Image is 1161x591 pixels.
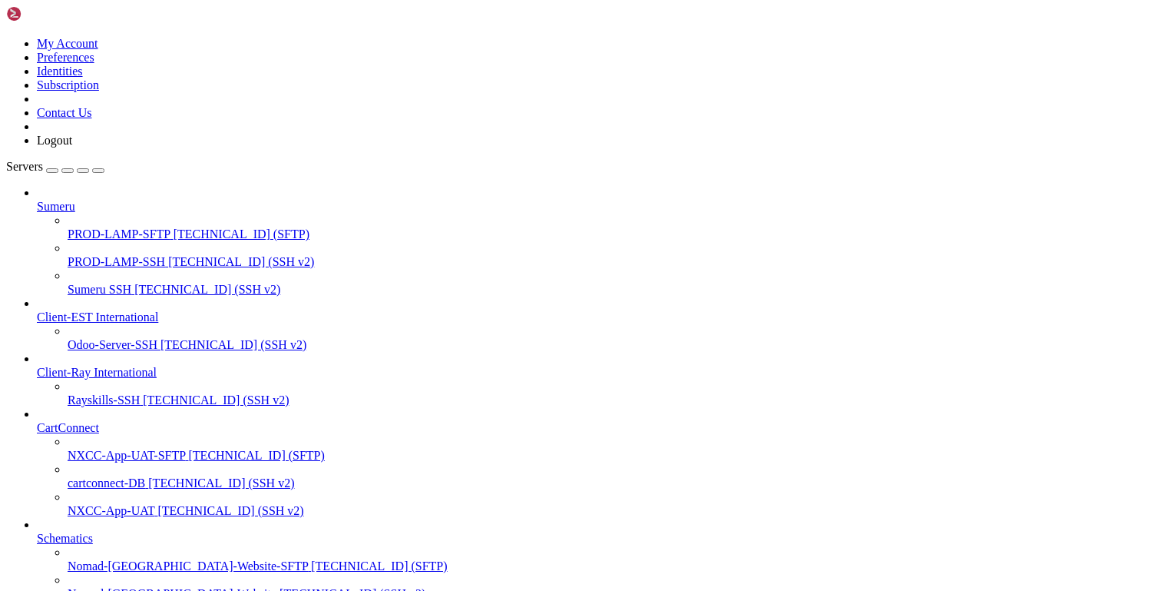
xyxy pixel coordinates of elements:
[68,559,1155,573] a: Nomad-[GEOGRAPHIC_DATA]-Website-SFTP [TECHNICAL_ID] (SFTP)
[68,476,145,490] span: cartconnect-DB
[168,255,314,268] span: [TECHNICAL_ID] (SSH v2)
[68,449,1155,463] a: NXCC-App-UAT-SFTP [TECHNICAL_ID] (SFTP)
[6,160,104,173] a: Servers
[68,283,131,296] span: Sumeru SSH
[68,546,1155,573] li: Nomad-[GEOGRAPHIC_DATA]-Website-SFTP [TECHNICAL_ID] (SFTP)
[37,366,1155,380] a: Client-Ray International
[68,476,1155,490] a: cartconnect-DB [TECHNICAL_ID] (SSH v2)
[68,255,165,268] span: PROD-LAMP-SSH
[148,476,294,490] span: [TECHNICAL_ID] (SSH v2)
[37,421,99,434] span: CartConnect
[37,200,75,213] span: Sumeru
[143,393,289,407] span: [TECHNICAL_ID] (SSH v2)
[68,449,186,462] span: NXCC-App-UAT-SFTP
[37,65,83,78] a: Identities
[160,338,306,351] span: [TECHNICAL_ID] (SSH v2)
[68,227,1155,241] a: PROD-LAMP-SFTP [TECHNICAL_ID] (SFTP)
[37,78,99,91] a: Subscription
[37,310,1155,324] a: Client-EST International
[68,227,170,241] span: PROD-LAMP-SFTP
[37,106,92,119] a: Contact Us
[68,463,1155,490] li: cartconnect-DB [TECHNICAL_ID] (SSH v2)
[37,532,1155,546] a: Schematics
[157,504,303,517] span: [TECHNICAL_ID] (SSH v2)
[68,214,1155,241] li: PROD-LAMP-SFTP [TECHNICAL_ID] (SFTP)
[37,186,1155,297] li: Sumeru
[68,241,1155,269] li: PROD-LAMP-SSH [TECHNICAL_ID] (SSH v2)
[6,6,94,22] img: Shellngn
[68,559,308,573] span: Nomad-[GEOGRAPHIC_DATA]-Website-SFTP
[37,421,1155,435] a: CartConnect
[68,435,1155,463] li: NXCC-App-UAT-SFTP [TECHNICAL_ID] (SFTP)
[68,283,1155,297] a: Sumeru SSH [TECHNICAL_ID] (SSH v2)
[6,160,43,173] span: Servers
[37,297,1155,352] li: Client-EST International
[68,380,1155,407] li: Rayskills-SSH [TECHNICAL_ID] (SSH v2)
[37,134,72,147] a: Logout
[37,200,1155,214] a: Sumeru
[68,393,1155,407] a: Rayskills-SSH [TECHNICAL_ID] (SSH v2)
[68,393,140,407] span: Rayskills-SSH
[311,559,447,573] span: [TECHNICAL_ID] (SFTP)
[37,310,158,324] span: Client-EST International
[174,227,309,241] span: [TECHNICAL_ID] (SFTP)
[37,37,98,50] a: My Account
[37,352,1155,407] li: Client-Ray International
[68,269,1155,297] li: Sumeru SSH [TECHNICAL_ID] (SSH v2)
[37,407,1155,518] li: CartConnect
[134,283,280,296] span: [TECHNICAL_ID] (SSH v2)
[37,366,157,379] span: Client-Ray International
[189,449,325,462] span: [TECHNICAL_ID] (SFTP)
[68,255,1155,269] a: PROD-LAMP-SSH [TECHNICAL_ID] (SSH v2)
[68,504,154,517] span: NXCC-App-UAT
[68,324,1155,352] li: Odoo-Server-SSH [TECHNICAL_ID] (SSH v2)
[68,338,157,351] span: Odoo-Server-SSH
[68,338,1155,352] a: Odoo-Server-SSH [TECHNICAL_ID] (SSH v2)
[68,504,1155,518] a: NXCC-App-UAT [TECHNICAL_ID] (SSH v2)
[37,532,93,545] span: Schematics
[37,51,94,64] a: Preferences
[68,490,1155,518] li: NXCC-App-UAT [TECHNICAL_ID] (SSH v2)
